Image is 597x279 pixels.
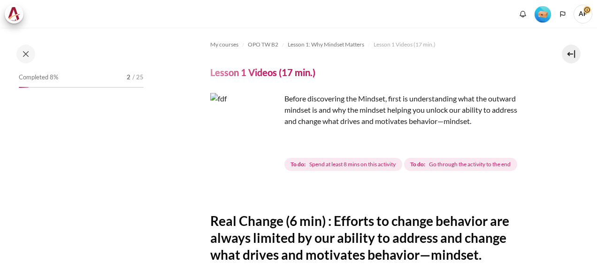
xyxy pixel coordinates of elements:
[210,39,238,50] a: My courses
[210,93,281,163] img: fdf
[132,73,144,82] span: / 25
[248,40,278,49] span: OPO TW B2
[5,5,28,23] a: Architeck Architeck
[309,160,396,169] span: Spend at least 8 mins on this activity
[288,39,364,50] a: Lesson 1: Why Mindset Matters
[127,73,130,82] span: 2
[19,87,29,88] div: 8%
[19,73,58,82] span: Completed 8%
[374,39,436,50] a: Lesson 1 Videos (17 min.)
[574,5,592,23] a: User menu
[210,66,315,78] h4: Lesson 1 Videos (17 min.)
[210,212,530,263] h2: Real Change (6 min) : Efforts to change behavior are always limited by our ability to address and...
[210,40,238,49] span: My courses
[574,5,592,23] span: AF
[210,37,530,52] nav: Navigation bar
[535,5,551,23] div: Level #1
[291,160,306,169] strong: To do:
[210,93,530,127] p: Before discovering the Mindset, first is understanding what the outward mindset is and why the mi...
[429,160,511,169] span: Go through the activity to the end
[410,160,425,169] strong: To do:
[374,40,436,49] span: Lesson 1 Videos (17 min.)
[535,6,551,23] img: Level #1
[284,156,519,173] div: Completion requirements for Lesson 1 Videos (17 min.)
[288,40,364,49] span: Lesson 1: Why Mindset Matters
[8,7,21,21] img: Architeck
[248,39,278,50] a: OPO TW B2
[531,5,555,23] a: Level #1
[516,7,530,21] div: Show notification window with no new notifications
[556,7,570,21] button: Languages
